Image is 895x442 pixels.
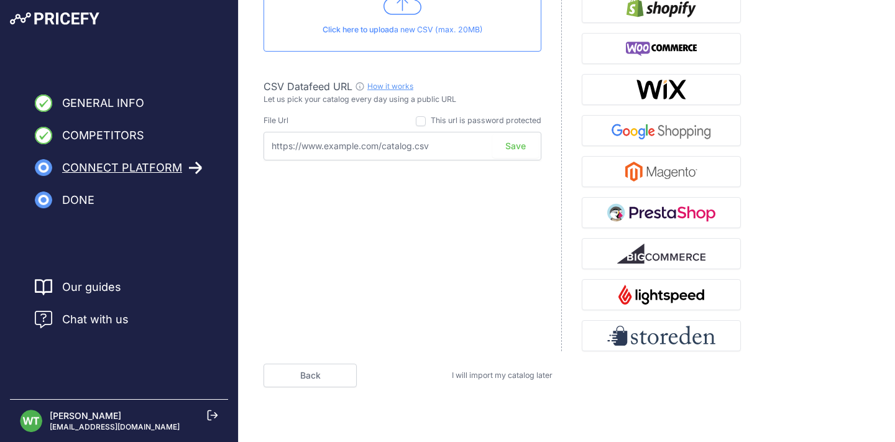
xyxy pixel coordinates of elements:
span: Chat with us [62,311,129,328]
p: [EMAIL_ADDRESS][DOMAIN_NAME] [50,422,180,432]
img: PrestaShop [607,203,715,223]
span: Competitors [62,127,144,144]
img: Storeden [607,326,715,346]
img: Lightspeed [618,285,704,305]
a: Back [264,364,357,387]
img: Pricefy Logo [10,12,99,25]
span: CSV Datafeed URL [264,80,352,93]
button: Save [492,134,539,158]
img: Wix [636,80,687,99]
a: Our guides [62,279,121,296]
span: Click here to upload [323,25,394,34]
img: BigCommerce [617,244,705,264]
a: How it works [367,81,413,91]
div: File Url [264,115,288,127]
span: Done [62,191,94,209]
p: Let us pick your catalog every day using a public URL [264,94,541,106]
a: I will import my catalog later [452,371,553,380]
a: Chat with us [35,311,129,328]
div: This url is password protected [431,115,541,127]
span: Connect Platform [62,159,182,177]
img: Google Shopping [607,121,715,140]
span: General Info [62,94,144,112]
img: WooCommerce [626,39,697,58]
img: Magento 2 [625,162,697,182]
input: https://www.example.com/catalog.csv [264,132,541,160]
p: a new CSV (max. 20MB) [274,24,531,36]
p: [PERSON_NAME] [50,410,180,422]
